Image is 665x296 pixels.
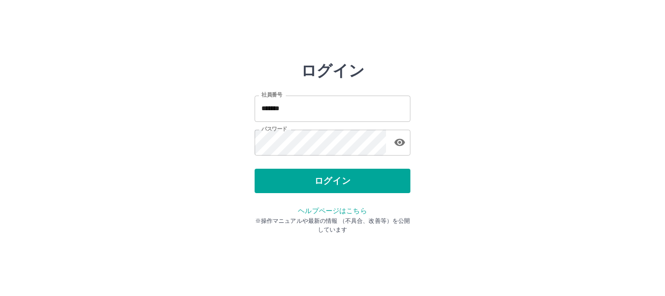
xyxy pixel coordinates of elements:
p: ※操作マニュアルや最新の情報 （不具合、改善等）を公開しています [255,217,410,234]
button: ログイン [255,169,410,193]
a: ヘルプページはこちら [298,207,367,215]
label: パスワード [261,125,287,133]
label: 社員番号 [261,91,282,99]
h2: ログイン [301,61,365,80]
